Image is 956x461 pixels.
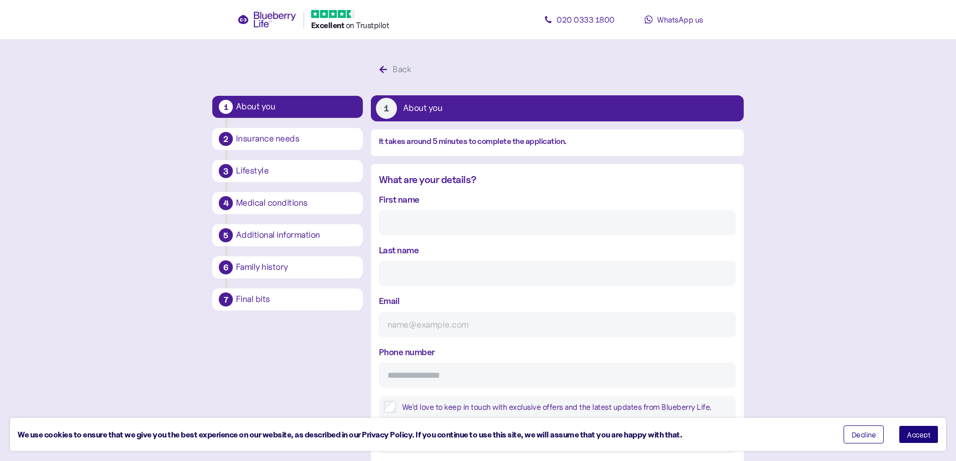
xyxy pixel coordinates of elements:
div: 3 [219,164,233,178]
label: First name [379,193,420,206]
div: About you [403,104,443,113]
span: on Trustpilot [346,20,389,30]
input: name@example.com [379,312,736,337]
a: WhatsApp us [629,10,719,30]
span: Excellent ️ [311,20,346,30]
button: Accept cookies [899,425,938,443]
div: You can change your mind at any time by clicking the unsubscribe link in the footer of any email ... [402,416,731,448]
div: Final bits [236,295,356,304]
div: What are your details? [379,172,736,188]
button: 1About you [371,95,744,121]
div: Medical conditions [236,199,356,208]
button: 1About you [212,96,363,118]
div: We'd love to keep in touch with exclusive offers and the latest updates from Blueberry Life. [402,401,731,413]
span: 020 0333 1800 [557,15,615,25]
div: Insurance needs [236,134,356,143]
button: Decline cookies [844,425,884,443]
label: Last name [379,243,419,257]
button: 5Additional information [212,224,363,246]
div: Lifestyle [236,167,356,176]
label: Phone number [379,345,435,359]
label: Email [379,294,400,308]
div: 1 [376,98,397,119]
div: We use cookies to ensure that we give you the best experience on our website, as described in our... [18,428,829,441]
div: Back [392,63,411,76]
span: Decline [852,431,876,438]
button: 7Final bits [212,288,363,311]
a: 020 0333 1800 [534,10,625,30]
div: 2 [219,132,233,146]
button: 3Lifestyle [212,160,363,182]
div: Family history [236,263,356,272]
button: 4Medical conditions [212,192,363,214]
div: 4 [219,196,233,210]
div: About you [236,102,356,111]
div: Additional information [236,231,356,240]
div: 1 [219,100,233,114]
div: 7 [219,292,233,306]
div: It takes around 5 minutes to complete the application. [379,135,736,148]
span: Accept [907,431,930,438]
button: 2Insurance needs [212,128,363,150]
span: WhatsApp us [657,15,703,25]
button: 6Family history [212,256,363,278]
div: 5 [219,228,233,242]
button: Back [371,59,423,80]
div: 6 [219,260,233,274]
